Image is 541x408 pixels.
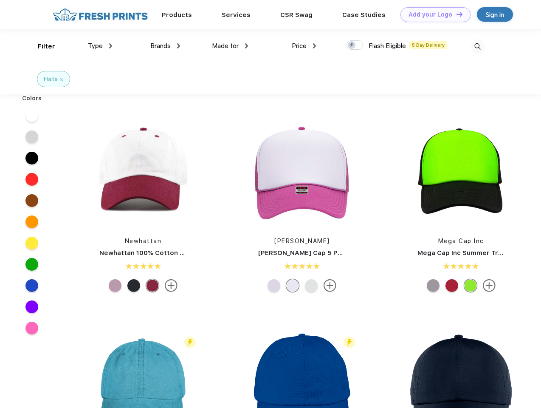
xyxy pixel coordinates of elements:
[88,42,103,50] span: Type
[16,94,48,103] div: Colors
[324,279,336,292] img: more.svg
[292,42,307,50] span: Price
[486,10,504,20] div: Sign in
[445,279,458,292] div: Red
[427,279,440,292] div: Grey
[369,42,406,50] span: Flash Eligible
[44,75,58,84] div: Hats
[212,42,239,50] span: Made for
[127,279,140,292] div: White Black
[109,43,112,48] img: dropdown.png
[409,11,452,18] div: Add your Logo
[177,43,180,48] img: dropdown.png
[471,40,485,54] img: desktop_search.svg
[150,42,171,50] span: Brands
[60,78,63,81] img: filter_cancel.svg
[165,279,178,292] img: more.svg
[258,249,465,257] a: [PERSON_NAME] Cap 5 Panel Mid Profile Mesh Back Trucker Hat
[305,279,318,292] div: Kly Wht Kly
[99,249,241,257] a: Newhattan 100% Cotton Stone Washed Cap
[109,279,121,292] div: White Light Pink
[51,7,150,22] img: fo%20logo%202.webp
[162,11,192,19] a: Products
[146,279,159,292] div: White Burgundy
[313,43,316,48] img: dropdown.png
[125,238,162,244] a: Newhattan
[405,115,518,228] img: func=resize&h=266
[245,43,248,48] img: dropdown.png
[483,279,496,292] img: more.svg
[274,238,330,244] a: [PERSON_NAME]
[456,12,462,17] img: DT
[409,41,447,49] span: 5 Day Delivery
[87,115,200,228] img: func=resize&h=266
[464,279,477,292] div: Neon Green With Black
[477,7,513,22] a: Sign in
[245,115,358,228] img: func=resize&h=266
[184,337,196,348] img: flash_active_toggle.svg
[344,337,355,348] img: flash_active_toggle.svg
[417,249,531,257] a: Mega Cap Inc Summer Trucker Cap
[286,279,299,292] div: H Pnk Wht H Pnk
[438,238,484,244] a: Mega Cap Inc
[268,279,280,292] div: Red Wht Red
[38,42,55,51] div: Filter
